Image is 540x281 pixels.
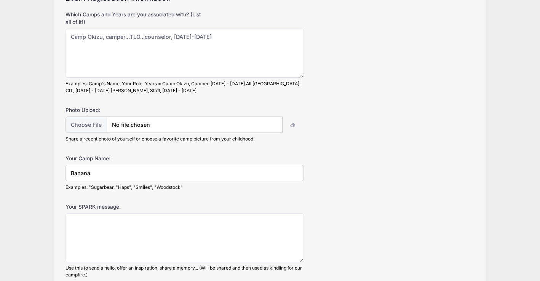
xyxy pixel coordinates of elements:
[66,11,202,26] label: Which Camps and Years are you associated with? (List all of it!)
[66,106,202,114] label: Photo Upload:
[66,155,202,162] label: Your Camp Name:
[66,184,304,191] div: Examples: "Sugarbear, "Haps", "Smiles", "Woodstock"
[66,136,304,142] div: Share a recent photo of yourself or choose a favorite camp picture from your childhood!
[66,80,304,94] div: Examples: Camp's Name, Your Role, Years = Camp Okizu, Camper, [DATE] - [DATE] All [GEOGRAPHIC_DAT...
[66,203,202,211] label: Your SPARK message.
[66,265,304,278] div: Use this to send a hello, offer an inspiration, share a memory... (Will be shared and then used a...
